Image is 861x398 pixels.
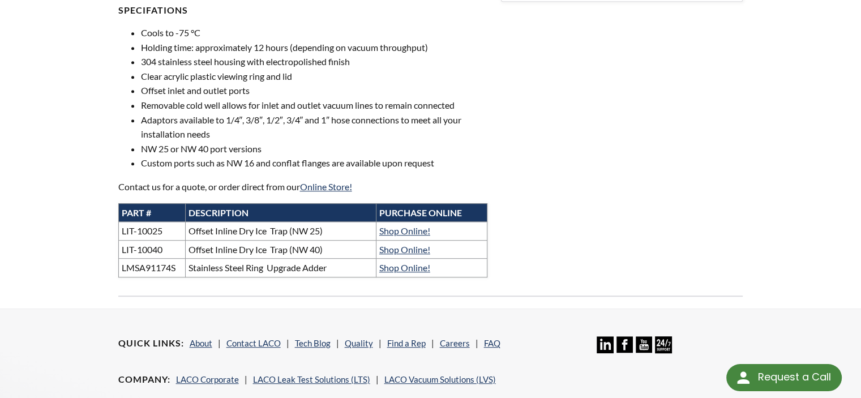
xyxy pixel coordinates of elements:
[226,338,281,348] a: Contact LACO
[734,369,752,387] img: round button
[141,40,488,55] li: Holding time: approximately 12 hours (depending on vacuum throughput)
[141,69,488,84] li: Clear acrylic plastic viewing ring and lid
[387,338,426,348] a: Find a Rep
[253,374,370,384] a: LACO Leak Test Solutions (LTS)
[118,259,186,277] td: LMSA91174S
[379,225,430,236] a: Shop Online!
[379,207,462,218] strong: PURCHASE ONLINE
[379,244,430,255] a: Shop Online!
[440,338,470,348] a: Careers
[118,337,184,349] h4: Quick Links
[141,83,488,98] li: Offset inlet and outlet ports
[122,207,151,218] strong: PART #
[379,262,430,273] a: Shop Online!
[186,240,376,259] td: Offset Inline Dry Ice Trap (NW 40)
[141,113,488,142] li: Adaptors available to 1/4″, 3/8″, 1/2″, 3/4″ and 1″ hose connections to meet all your installatio...
[345,338,373,348] a: Quality
[484,338,500,348] a: FAQ
[655,336,671,353] img: 24/7 Support Icon
[295,338,331,348] a: Tech Blog
[176,374,239,384] a: LACO Corporate
[141,54,488,69] li: 304 stainless steel housing with electropolished finish
[300,181,352,192] a: Online Store!
[186,222,376,241] td: Offset Inline Dry Ice Trap (NW 25)
[141,25,488,40] li: Cools to -75 °C
[186,259,376,277] td: Stainless Steel Ring Upgrade Adder
[384,374,496,384] a: LACO Vacuum Solutions (LVS)
[118,240,186,259] td: LIT-10040
[141,98,488,113] li: Removable cold well allows for inlet and outlet vacuum lines to remain connected
[141,142,488,156] li: NW 25 or NW 40 port versions
[118,179,488,194] p: Contact us for a quote, or order direct from our
[189,207,249,218] strong: DESCRIPTION
[141,156,488,170] li: Custom ports such as NW 16 and conflat flanges are available upon request
[118,5,188,15] strong: Specifations
[655,345,671,355] a: 24/7 Support
[757,364,830,390] div: Request a Call
[726,364,842,391] div: Request a Call
[118,374,170,386] h4: Company
[118,222,186,241] td: LIT-10025
[190,338,212,348] a: About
